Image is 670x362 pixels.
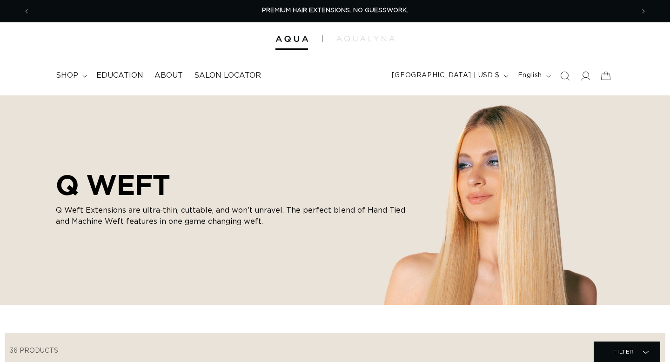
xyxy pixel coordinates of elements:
[613,343,634,361] span: Filter
[50,65,91,86] summary: shop
[392,71,500,80] span: [GEOGRAPHIC_DATA] | USD $
[275,36,308,42] img: Aqua Hair Extensions
[188,65,267,86] a: Salon Locator
[512,67,555,85] button: English
[154,71,183,80] span: About
[194,71,261,80] span: Salon Locator
[10,348,58,354] span: 36 products
[518,71,542,80] span: English
[56,168,409,201] h2: Q WEFT
[149,65,188,86] a: About
[386,67,512,85] button: [GEOGRAPHIC_DATA] | USD $
[633,2,654,20] button: Next announcement
[96,71,143,80] span: Education
[56,205,409,227] p: Q Weft Extensions are ultra-thin, cuttable, and won’t unravel. The perfect blend of Hand Tied and...
[56,71,78,80] span: shop
[555,66,575,86] summary: Search
[91,65,149,86] a: Education
[262,7,408,13] span: PREMIUM HAIR EXTENSIONS. NO GUESSWORK.
[16,2,37,20] button: Previous announcement
[336,36,395,41] img: aqualyna.com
